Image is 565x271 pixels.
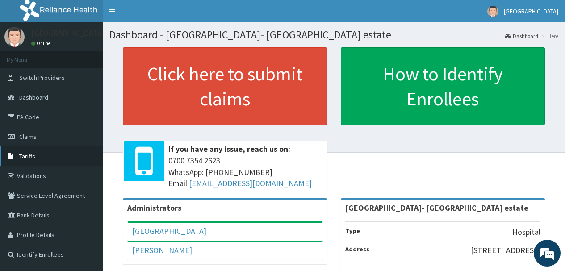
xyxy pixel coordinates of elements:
[109,29,558,41] h1: Dashboard - [GEOGRAPHIC_DATA]- [GEOGRAPHIC_DATA] estate
[132,226,206,236] a: [GEOGRAPHIC_DATA]
[146,4,168,26] div: Minimize live chat window
[504,7,558,15] span: [GEOGRAPHIC_DATA]
[4,27,25,47] img: User Image
[19,74,65,82] span: Switch Providers
[168,144,290,154] b: If you have any issue, reach us on:
[539,32,558,40] li: Here
[31,40,53,46] a: Online
[505,32,538,40] a: Dashboard
[46,50,150,62] div: Chat with us now
[512,226,540,238] p: Hospital
[471,245,540,256] p: [STREET_ADDRESS]
[19,133,37,141] span: Claims
[168,155,323,189] span: 0700 7354 2623 WhatsApp: [PHONE_NUMBER] Email:
[19,152,35,160] span: Tariffs
[17,45,36,67] img: d_794563401_company_1708531726252_794563401
[341,47,545,125] a: How to Identify Enrollees
[345,227,360,235] b: Type
[345,245,369,253] b: Address
[345,203,528,213] strong: [GEOGRAPHIC_DATA]- [GEOGRAPHIC_DATA] estate
[31,29,105,37] p: [GEOGRAPHIC_DATA]
[123,47,327,125] a: Click here to submit claims
[4,178,170,209] textarea: Type your message and hit 'Enter'
[19,93,48,101] span: Dashboard
[127,203,181,213] b: Administrators
[52,79,123,170] span: We're online!
[189,178,312,188] a: [EMAIL_ADDRESS][DOMAIN_NAME]
[487,6,498,17] img: User Image
[132,245,192,255] a: [PERSON_NAME]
